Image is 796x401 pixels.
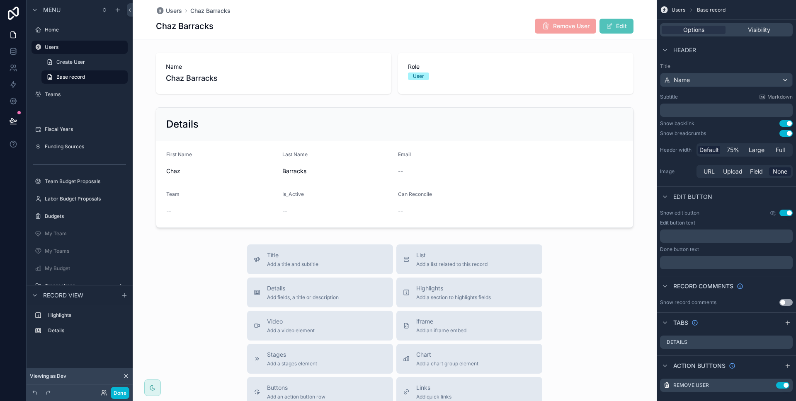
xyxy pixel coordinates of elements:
[416,251,488,259] span: List
[45,248,126,254] label: My Teams
[396,344,542,374] button: ChartAdd a chart group element
[416,294,491,301] span: Add a section to highlights fields
[749,146,764,154] span: Large
[156,7,182,15] a: Users
[673,193,712,201] span: Edit button
[45,213,126,220] label: Budgets
[267,394,325,400] span: Add an action button row
[45,27,126,33] label: Home
[45,44,123,51] label: Users
[660,147,693,153] label: Header width
[416,317,466,326] span: iframe
[41,70,128,84] a: Base record
[56,74,85,80] span: Base record
[267,350,317,359] span: Stages
[416,360,478,367] span: Add a chart group element
[27,305,133,345] div: scrollable content
[32,279,128,292] a: Transactions
[599,19,633,34] button: Edit
[773,167,787,176] span: None
[697,7,726,13] span: Base record
[674,76,690,84] span: Name
[32,123,128,136] a: Fiscal Years
[660,104,793,117] div: scrollable content
[32,140,128,153] a: Funding Sources
[48,312,124,319] label: Highlights
[32,262,128,275] a: My Budget
[267,294,339,301] span: Add fields, a title or description
[660,246,699,253] label: Done button text
[396,311,542,341] button: iframeAdd an iframe embed
[45,143,126,150] label: Funding Sources
[32,244,128,258] a: My Teams
[660,229,793,243] div: scrollable content
[32,192,128,205] a: Labor Budget Proposals
[30,373,66,379] span: Viewing as Dev
[673,319,688,327] span: Tabs
[416,350,478,359] span: Chart
[247,344,393,374] button: StagesAdd a stages element
[267,261,318,268] span: Add a title and subtitle
[267,251,318,259] span: Title
[660,73,793,87] button: Name
[32,41,128,54] a: Users
[750,167,763,176] span: Field
[267,317,315,326] span: Video
[45,196,126,202] label: Labor Budget Proposals
[660,130,706,137] div: Show breadcrumbs
[396,244,542,274] button: ListAdd a list related to this record
[660,168,693,175] label: Image
[759,94,793,100] a: Markdown
[45,126,126,133] label: Fiscal Years
[267,360,317,367] span: Add a stages element
[267,284,339,292] span: Details
[43,6,61,14] span: Menu
[660,63,793,70] label: Title
[416,261,488,268] span: Add a list related to this record
[416,394,451,400] span: Add quick links
[396,278,542,307] button: HighlightsAdd a section to highlights fields
[45,178,126,185] label: Team Budget Proposals
[247,311,393,341] button: VideoAdd a video element
[673,282,733,290] span: Record comments
[660,220,695,226] label: Edit button text
[748,26,770,34] span: Visibility
[723,167,743,176] span: Upload
[32,210,128,223] a: Budgets
[32,23,128,36] a: Home
[247,244,393,274] button: TitleAdd a title and subtitle
[267,384,325,392] span: Buttons
[416,327,466,334] span: Add an iframe embed
[48,327,124,334] label: Details
[45,283,114,289] label: Transactions
[776,146,785,154] span: Full
[45,265,126,272] label: My Budget
[247,278,393,307] button: DetailsAdd fields, a title or description
[660,210,699,216] label: Show edit button
[45,230,126,237] label: My Team
[32,88,128,101] a: Teams
[416,384,451,392] span: Links
[660,299,716,306] div: Show record comments
[32,227,128,240] a: My Team
[683,26,704,34] span: Options
[704,167,715,176] span: URL
[190,7,231,15] a: Chaz Barracks
[41,56,128,69] a: Create User
[660,256,793,269] div: scrollable content
[727,146,739,154] span: 75%
[672,7,685,13] span: Users
[699,146,719,154] span: Default
[767,94,793,100] span: Markdown
[32,175,128,188] a: Team Budget Proposals
[416,284,491,292] span: Highlights
[667,339,687,345] label: Details
[111,387,129,399] button: Done
[45,91,126,98] label: Teams
[660,94,678,100] label: Subtitle
[56,59,85,65] span: Create User
[267,327,315,334] span: Add a video element
[673,46,696,54] span: Header
[166,7,182,15] span: Users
